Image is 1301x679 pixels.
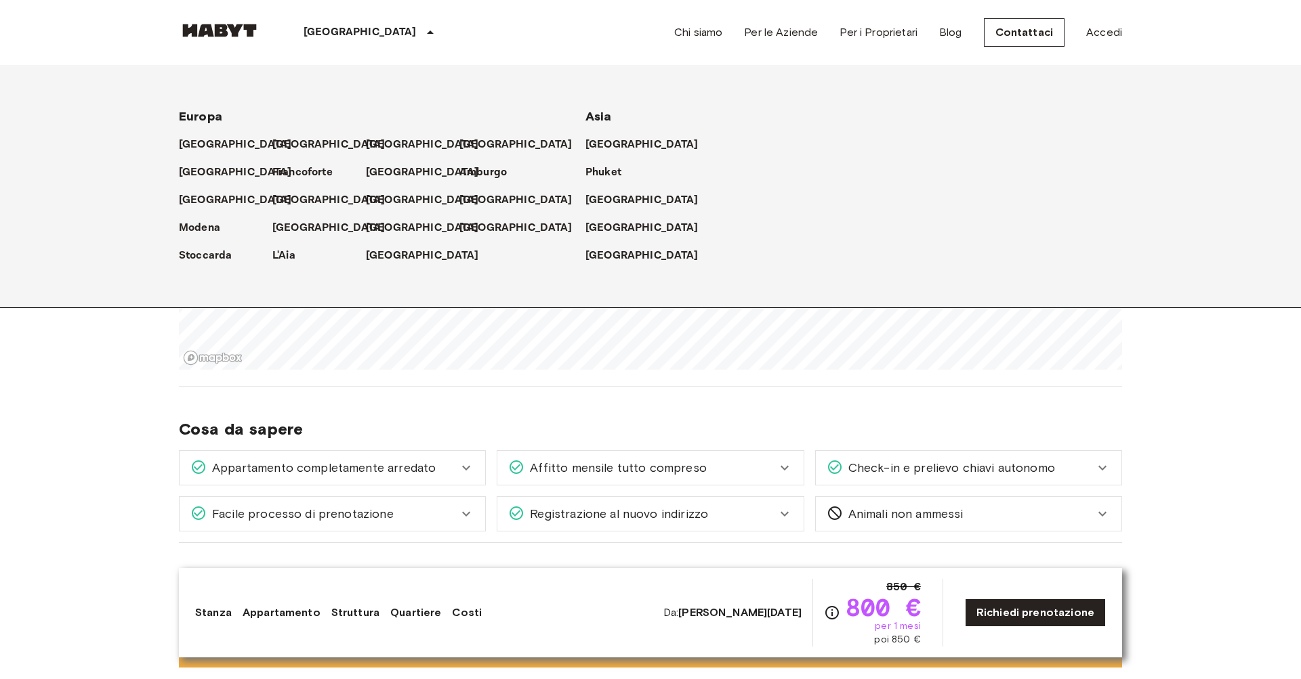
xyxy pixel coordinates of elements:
p: Stoccarda [179,248,232,264]
span: Affitto mensile tutto compreso [524,459,707,477]
a: Stanza [195,605,232,621]
div: Check-in e prelievo chiavi autonomo [816,451,1121,485]
p: Modena [179,220,220,236]
p: L'Aia [272,248,295,264]
a: [GEOGRAPHIC_DATA] [585,192,712,209]
span: Facile processo di prenotazione [207,505,394,523]
div: Appartamento completamente arredato [180,451,485,485]
a: [GEOGRAPHIC_DATA] [459,192,586,209]
p: Amburgo [459,165,507,181]
p: [GEOGRAPHIC_DATA] [272,192,386,209]
div: Affitto mensile tutto compreso [497,451,803,485]
a: [GEOGRAPHIC_DATA] [585,248,712,264]
span: Cosa da sapere [179,419,1122,439]
a: [GEOGRAPHIC_DATA] [585,220,712,236]
a: Modena [179,220,234,236]
span: Da: [663,605,802,620]
a: Contattaci [984,18,1065,47]
a: [GEOGRAPHIC_DATA] [366,192,493,209]
a: Blog [939,24,962,41]
a: [GEOGRAPHIC_DATA] [179,192,306,209]
p: Phuket [585,165,621,181]
p: [GEOGRAPHIC_DATA] [459,192,573,209]
a: [GEOGRAPHIC_DATA] [459,137,586,153]
img: Habyt [179,24,260,37]
a: [GEOGRAPHIC_DATA] [179,165,306,181]
a: Per i Proprietari [840,24,917,41]
a: Richiedi prenotazione [965,598,1106,627]
p: [GEOGRAPHIC_DATA] [585,192,699,209]
div: Registrazione al nuovo indirizzo [497,497,803,531]
span: Europa [179,109,222,124]
a: [GEOGRAPHIC_DATA] [179,137,306,153]
p: [GEOGRAPHIC_DATA] [179,165,292,181]
a: [GEOGRAPHIC_DATA] [272,192,399,209]
a: Phuket [585,165,635,181]
a: Costi [452,605,482,621]
p: [GEOGRAPHIC_DATA] [366,248,479,264]
b: [PERSON_NAME][DATE] [678,606,802,619]
p: [GEOGRAPHIC_DATA] [366,165,479,181]
span: Check-in e prelievo chiavi autonomo [843,459,1055,477]
svg: Verifica i dettagli delle spese nella sezione 'Riassunto dei Costi'. Si prega di notare che gli s... [824,605,840,621]
a: [GEOGRAPHIC_DATA] [366,165,493,181]
span: Registrazione al nuovo indirizzo [524,505,708,523]
a: [GEOGRAPHIC_DATA] [272,137,399,153]
p: [GEOGRAPHIC_DATA] [585,137,699,153]
a: Struttura [331,605,379,621]
a: [GEOGRAPHIC_DATA] [366,137,493,153]
p: Francoforte [272,165,333,181]
span: 850 € [886,579,921,595]
a: [GEOGRAPHIC_DATA] [585,137,712,153]
p: [GEOGRAPHIC_DATA] [366,220,479,236]
p: [GEOGRAPHIC_DATA] [179,137,292,153]
p: [GEOGRAPHIC_DATA] [585,220,699,236]
a: Accedi [1086,24,1122,41]
p: [GEOGRAPHIC_DATA] [366,137,479,153]
a: [GEOGRAPHIC_DATA] [366,220,493,236]
a: Mapbox logo [183,350,243,366]
span: Asia [585,109,612,124]
a: Appartamento [243,605,321,621]
a: [GEOGRAPHIC_DATA] [459,220,586,236]
a: Francoforte [272,165,346,181]
p: [GEOGRAPHIC_DATA] [459,137,573,153]
a: [GEOGRAPHIC_DATA] [366,248,493,264]
p: [GEOGRAPHIC_DATA] [459,220,573,236]
span: Appartamento completamente arredato [207,459,436,477]
p: [GEOGRAPHIC_DATA] [585,248,699,264]
a: Per le Aziende [744,24,818,41]
div: Facile processo di prenotazione [180,497,485,531]
a: L'Aia [272,248,309,264]
p: [GEOGRAPHIC_DATA] [304,24,417,41]
div: Animali non ammessi [816,497,1121,531]
p: [GEOGRAPHIC_DATA] [366,192,479,209]
span: 800 € [846,595,921,619]
a: Amburgo [459,165,520,181]
span: poi 850 € [874,633,920,647]
a: Quartiere [390,605,441,621]
a: [GEOGRAPHIC_DATA] [272,220,399,236]
a: Stoccarda [179,248,245,264]
a: Chi siamo [674,24,722,41]
p: [GEOGRAPHIC_DATA] [179,192,292,209]
span: Animali non ammessi [843,505,964,523]
p: [GEOGRAPHIC_DATA] [272,137,386,153]
span: per 1 mesi [875,619,921,633]
p: [GEOGRAPHIC_DATA] [272,220,386,236]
